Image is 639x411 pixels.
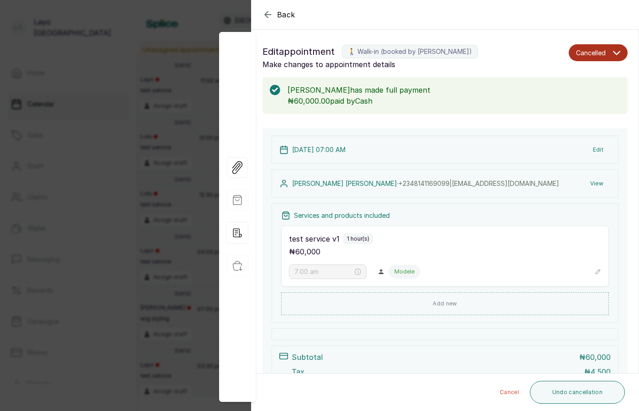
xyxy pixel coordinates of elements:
p: ₦ [584,366,611,377]
p: [PERSON_NAME] [PERSON_NAME] · [292,179,559,188]
p: Modele [394,268,414,275]
span: 60,000 [586,353,611,362]
span: 60,000 [295,247,320,256]
p: Make changes to appointment details [262,59,565,70]
p: ₦ [579,352,611,363]
button: Cancel [492,381,526,404]
button: Edit [586,142,611,158]
span: Cancelled [576,48,606,58]
p: Services and products included [294,211,390,220]
button: Add new [281,292,609,315]
span: Edit appointment [262,44,335,59]
button: View [583,175,611,192]
p: ₦ [289,246,320,257]
span: Back [277,9,295,20]
p: 1 hour(s) [347,235,369,242]
p: Subtotal [292,352,323,363]
button: Back [262,9,295,20]
p: [DATE] 07:00 AM [292,145,346,154]
button: Undo cancellation [530,381,625,404]
input: Select time [294,267,353,277]
button: Cancelled [569,44,628,61]
p: Tax [292,366,304,377]
p: ₦60,000.00 paid by Cash [288,95,620,106]
p: test service v1 [289,233,340,244]
label: 🚶 Walk-in (booked by [PERSON_NAME]) [342,45,478,58]
span: 4,500 [591,367,611,376]
p: [PERSON_NAME] has made full payment [288,84,620,95]
span: +234 8141169099 | [EMAIL_ADDRESS][DOMAIN_NAME] [398,179,559,187]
